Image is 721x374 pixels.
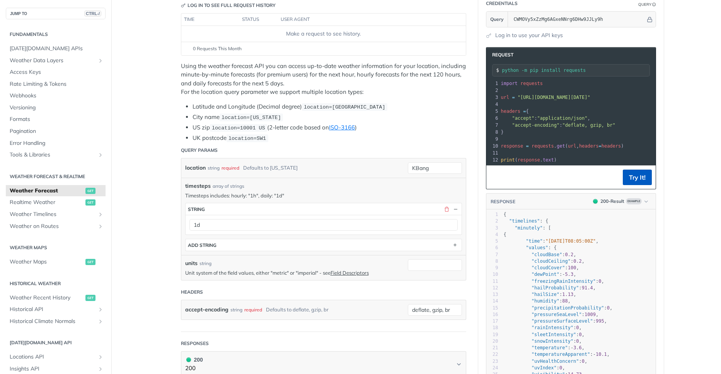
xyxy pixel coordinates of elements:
a: Realtime Weatherget [6,197,106,208]
div: required [244,304,262,315]
span: 100 [568,265,576,270]
span: url [568,143,576,149]
p: Using the weather forecast API you can access up-to-date weather information for your location, i... [181,62,466,97]
button: string [186,203,462,215]
span: 0.2 [565,252,573,257]
div: 200 [185,355,203,364]
span: : , [504,285,596,291]
a: Weather Mapsget [6,256,106,268]
span: import [501,81,518,86]
div: 20 [486,338,498,345]
span: = [526,143,529,149]
button: ADD string [186,239,462,251]
div: Query Params [181,147,218,154]
span: response [501,143,523,149]
span: = [512,95,515,100]
span: : , [504,238,599,244]
span: : , [501,116,590,121]
a: Versioning [6,102,106,114]
div: 19 [486,331,498,338]
a: [DATE][DOMAIN_NAME] APIs [6,43,106,54]
input: apikey [510,12,646,27]
a: Locations APIShow subpages for Locations API [6,351,106,363]
span: 200 [186,357,191,362]
th: time [181,14,239,26]
span: "timelines" [509,218,540,224]
a: Weather TimelinesShow subpages for Weather Timelines [6,209,106,220]
span: 3.6 [573,345,582,350]
a: Historical Climate NormalsShow subpages for Historical Climate Normals [6,316,106,327]
a: Historical APIShow subpages for Historical API [6,304,106,315]
div: 8 [486,129,499,136]
span: print [501,157,515,163]
span: : [ [504,225,551,231]
div: 18 [486,325,498,331]
span: "deflate, gzip, br" [562,122,615,128]
span: 0 [576,338,579,344]
span: 0 [559,365,562,371]
div: required [222,162,239,173]
div: Log in to see full request history [181,2,276,9]
div: 9 [486,136,499,143]
div: 15 [486,305,498,311]
span: "cloudCeiling" [532,258,571,264]
svg: Chevron [456,361,462,367]
span: Error Handling [10,139,104,147]
div: 17 [486,318,498,325]
div: QueryInformation [638,2,656,7]
span: : , [504,359,588,364]
button: 200200-ResultExample [589,197,652,205]
span: requests [532,143,554,149]
li: City name [193,113,466,122]
span: 0 [598,279,601,284]
button: Try It! [623,170,652,185]
span: "accept-encoding" [512,122,559,128]
span: Pagination [10,127,104,135]
span: } [501,129,504,135]
span: "dewPoint" [532,272,559,277]
th: user agent [278,14,450,26]
a: Weather Data LayersShow subpages for Weather Data Layers [6,55,106,66]
div: ADD string [188,242,216,248]
span: "temperature" [532,345,568,350]
span: : , [504,279,604,284]
button: Hide [646,15,654,23]
span: "hailProbability" [532,285,579,291]
span: : , [504,338,582,344]
span: "minutely" [515,225,542,231]
button: RESPONSE [490,198,516,206]
span: Weather Maps [10,258,84,266]
span: : , [504,265,579,270]
label: units [185,259,198,267]
span: requests [520,81,543,86]
div: Responses [181,340,209,347]
div: array of strings [213,183,244,190]
span: headers [579,143,599,149]
h2: Historical Weather [6,280,106,287]
a: Weather Recent Historyget [6,292,106,304]
div: 4 [486,231,498,238]
div: 1 [486,80,499,87]
span: "pressureSeaLevel" [532,312,582,317]
span: Weather Forecast [10,187,84,195]
span: - [562,272,565,277]
span: 0 Requests This Month [193,45,242,52]
span: get [85,188,95,194]
span: get [85,199,95,206]
span: "cloudCover" [532,265,565,270]
span: - [571,345,573,350]
li: UK postcode [193,134,466,143]
span: : [501,122,615,128]
span: Versioning [10,104,104,112]
div: Defaults to [US_STATE] [243,162,298,173]
span: Insights API [10,365,95,373]
span: 0 [579,332,582,337]
label: accept-encoding [185,304,228,315]
li: Latitude and Longitude (Decimal degree) [193,102,466,111]
a: Rate Limiting & Tokens [6,78,106,90]
h2: [DATE][DOMAIN_NAME] API [6,339,106,346]
span: Weather Timelines [10,211,95,218]
span: : , [504,292,576,297]
span: "sleetIntensity" [532,332,576,337]
p: Timesteps includes: hourly: "1h", daily: "1d" [185,192,462,199]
